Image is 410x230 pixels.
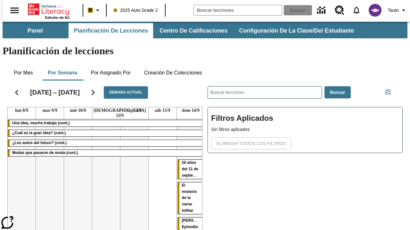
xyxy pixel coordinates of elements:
[86,65,136,80] button: Por asignado por
[385,4,410,16] button: Perfil/Configuración
[28,2,70,19] div: Portada
[177,160,204,179] div: 20 años del 11 de septiembre
[154,23,233,38] button: Centro de calificaciones
[85,84,101,101] button: Seguir
[208,107,403,153] div: Filtros Aplicados
[85,4,104,16] button: Boost El color de la clase es anaranjado claro. Cambiar el color de la clase.
[139,65,207,80] button: Creación de colecciones
[69,23,153,38] button: Planificación de lecciones
[12,150,78,155] span: Modas que pasaron de moda (cont.)
[3,23,67,38] button: Panel
[381,86,394,98] button: Menú lateral de filtros
[8,150,205,156] div: Modas que pasaron de moda (cont.)
[8,140,205,146] div: ¿Los autos del futuro? (cont.)
[3,45,407,57] h1: Planificación de lecciones
[12,121,70,125] span: Una idea, mucho trabajo (cont.)
[153,107,172,114] a: 13 de septiembre de 2025
[43,65,82,80] button: Por semana
[14,107,29,114] a: 8 de septiembre de 2025
[365,2,385,19] button: Escoja un nuevo avatar
[208,87,322,98] input: Buscar lecciones
[313,2,331,19] a: Centro de información
[5,1,24,20] button: Abrir el menú lateral
[388,7,399,14] span: Tauto
[211,111,399,126] h2: Filtros Aplicados
[211,126,399,133] p: Sin filtros aplicados
[331,2,348,19] a: Centro de recursos, Se abrirá en una pestaña nueva.
[8,120,205,126] div: Una idea, mucho trabajo (cont.)
[3,23,360,38] div: Subbarra de navegación
[114,7,158,14] span: 2025 Auto Grade 2
[182,160,202,178] span: 20 años del 11 de septiembre
[181,107,201,114] a: 14 de septiembre de 2025
[234,23,359,38] button: Configuración de la clase/del estudiante
[369,4,381,17] img: avatar image
[92,107,147,119] a: 11 de septiembre de 2025
[69,107,87,114] a: 10 de septiembre de 2025
[89,6,92,14] span: B
[3,22,407,38] div: Subbarra de navegación
[8,130,205,136] div: ¿Cuál es la gran idea? (cont.)
[182,183,197,213] span: El misterio de la carne militar
[324,86,350,99] button: Buscar
[194,5,282,15] input: Buscar campo
[104,86,148,99] button: Semana actual
[28,3,70,16] a: Portada
[7,65,39,80] button: Por mes
[126,107,143,114] a: 12 de septiembre de 2025
[30,88,80,96] h2: [DATE] – [DATE]
[12,141,67,145] span: ¿Los autos del futuro? (cont.)
[45,16,70,19] span: Edición de NJ
[12,131,66,135] span: ¿Cuál es la gran idea? (cont.)
[9,84,25,101] button: Regresar
[177,182,204,214] div: El misterio de la carne militar
[41,107,59,114] a: 9 de septiembre de 2025
[348,2,365,19] a: Notificaciones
